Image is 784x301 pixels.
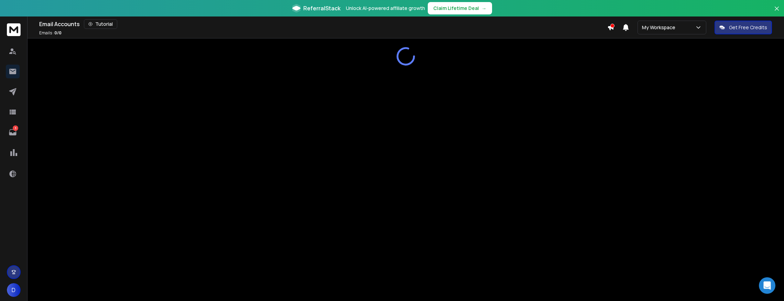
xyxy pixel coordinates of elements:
button: D [7,283,21,297]
p: My Workspace [642,24,678,31]
p: Get Free Credits [729,24,767,31]
button: Close banner [772,4,781,21]
button: Tutorial [84,19,117,29]
span: ReferralStack [303,4,340,12]
div: Open Intercom Messenger [759,277,775,294]
span: 0 / 0 [54,30,62,36]
p: 3 [13,125,18,131]
p: Unlock AI-powered affiliate growth [346,5,425,12]
button: Get Free Credits [715,21,772,34]
span: → [482,5,487,12]
div: Email Accounts [39,19,607,29]
button: Claim Lifetime Deal→ [428,2,492,14]
p: Emails : [39,30,62,36]
a: 3 [6,125,20,139]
